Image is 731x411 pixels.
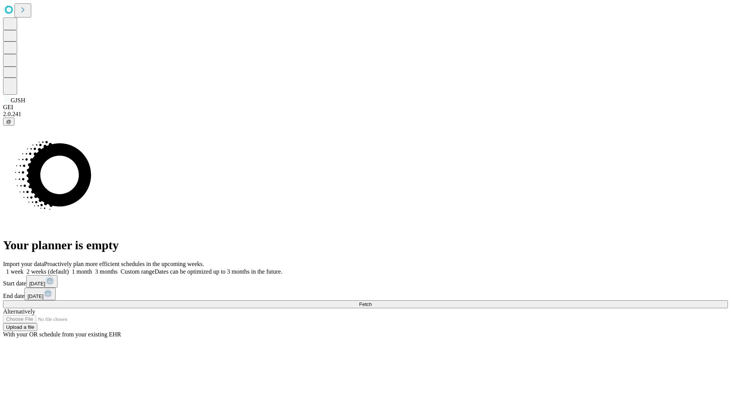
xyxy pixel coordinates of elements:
span: 2 weeks (default) [27,268,69,275]
div: GEI [3,104,728,111]
div: Start date [3,275,728,288]
span: With your OR schedule from your existing EHR [3,331,121,338]
span: Alternatively [3,308,35,315]
span: Custom range [121,268,155,275]
span: Import your data [3,261,44,267]
span: 3 months [95,268,118,275]
span: Proactively plan more efficient schedules in the upcoming weeks. [44,261,204,267]
button: @ [3,118,14,126]
h1: Your planner is empty [3,238,728,252]
button: Upload a file [3,323,37,331]
span: @ [6,119,11,124]
span: 1 week [6,268,24,275]
span: Dates can be optimized up to 3 months in the future. [155,268,282,275]
span: [DATE] [29,281,45,287]
span: GJSH [11,97,25,104]
span: Fetch [359,301,372,307]
button: [DATE] [26,275,57,288]
div: End date [3,288,728,300]
button: [DATE] [24,288,56,300]
span: 1 month [72,268,92,275]
div: 2.0.241 [3,111,728,118]
span: [DATE] [27,293,43,299]
button: Fetch [3,300,728,308]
